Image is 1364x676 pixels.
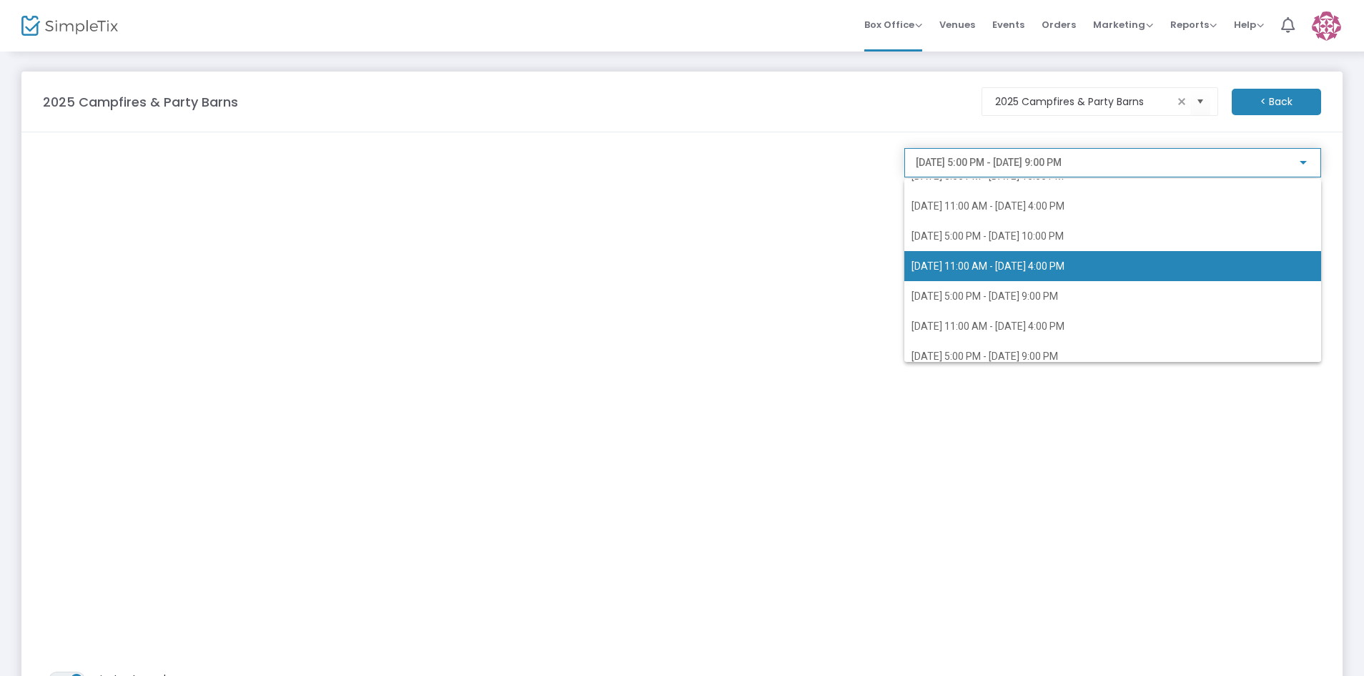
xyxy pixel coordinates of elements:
span: [DATE] 5:00 PM - [DATE] 9:00 PM [911,351,1058,362]
span: [DATE] 11:00 AM - [DATE] 4:00 PM [911,320,1064,332]
span: [DATE] 11:00 AM - [DATE] 4:00 PM [911,260,1064,272]
span: [DATE] 5:00 PM - [DATE] 10:00 PM [911,230,1064,242]
span: [DATE] 5:00 PM - [DATE] 9:00 PM [911,290,1058,302]
span: [DATE] 11:00 AM - [DATE] 4:00 PM [911,200,1064,212]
